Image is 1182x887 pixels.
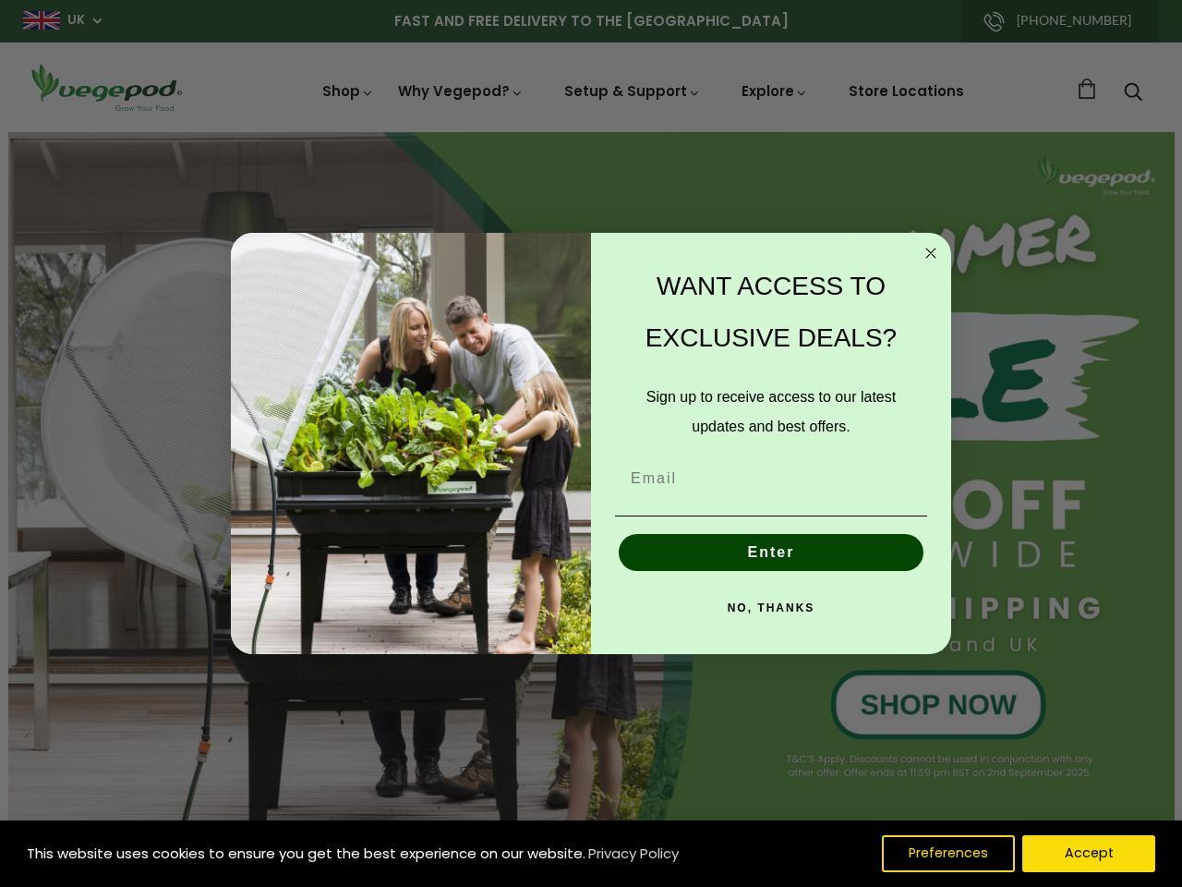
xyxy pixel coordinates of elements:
span: Sign up to receive access to our latest updates and best offers. [646,389,896,434]
button: Close dialog [920,242,942,264]
button: Preferences [882,835,1015,872]
img: e9d03583-1bb1-490f-ad29-36751b3212ff.jpeg [231,233,591,655]
input: Email [615,460,927,497]
button: Accept [1022,835,1155,872]
a: Privacy Policy (opens in a new tab) [585,837,681,870]
img: underline [615,516,927,516]
span: WANT ACCESS TO EXCLUSIVE DEALS? [645,272,897,352]
span: This website uses cookies to ensure you get the best experience on our website. [27,844,585,863]
button: Enter [619,534,923,571]
button: NO, THANKS [615,589,927,626]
